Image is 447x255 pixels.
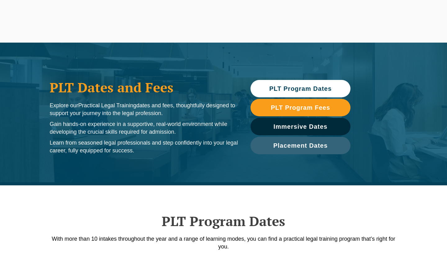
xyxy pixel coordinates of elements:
[47,235,400,251] p: With more than 10 intakes throughout the year and a range of learning modes, you can find a pract...
[251,99,350,116] a: PLT Program Fees
[273,142,327,149] span: Placement Dates
[271,104,330,111] span: PLT Program Fees
[251,137,350,154] a: Placement Dates
[269,86,332,92] span: PLT Program Dates
[50,80,238,95] h1: PLT Dates and Fees
[78,102,136,109] span: Practical Legal Training
[251,80,350,97] a: PLT Program Dates
[50,139,238,155] p: Learn from seasoned legal professionals and step confidently into your legal career, fully equipp...
[47,213,400,229] h2: PLT Program Dates
[50,102,238,117] p: Explore our dates and fees, thoughtfully designed to support your journey into the legal profession.
[50,120,238,136] p: Gain hands-on experience in a supportive, real-world environment while developing the crucial ski...
[251,118,350,135] a: Immersive Dates
[273,123,327,130] span: Immersive Dates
